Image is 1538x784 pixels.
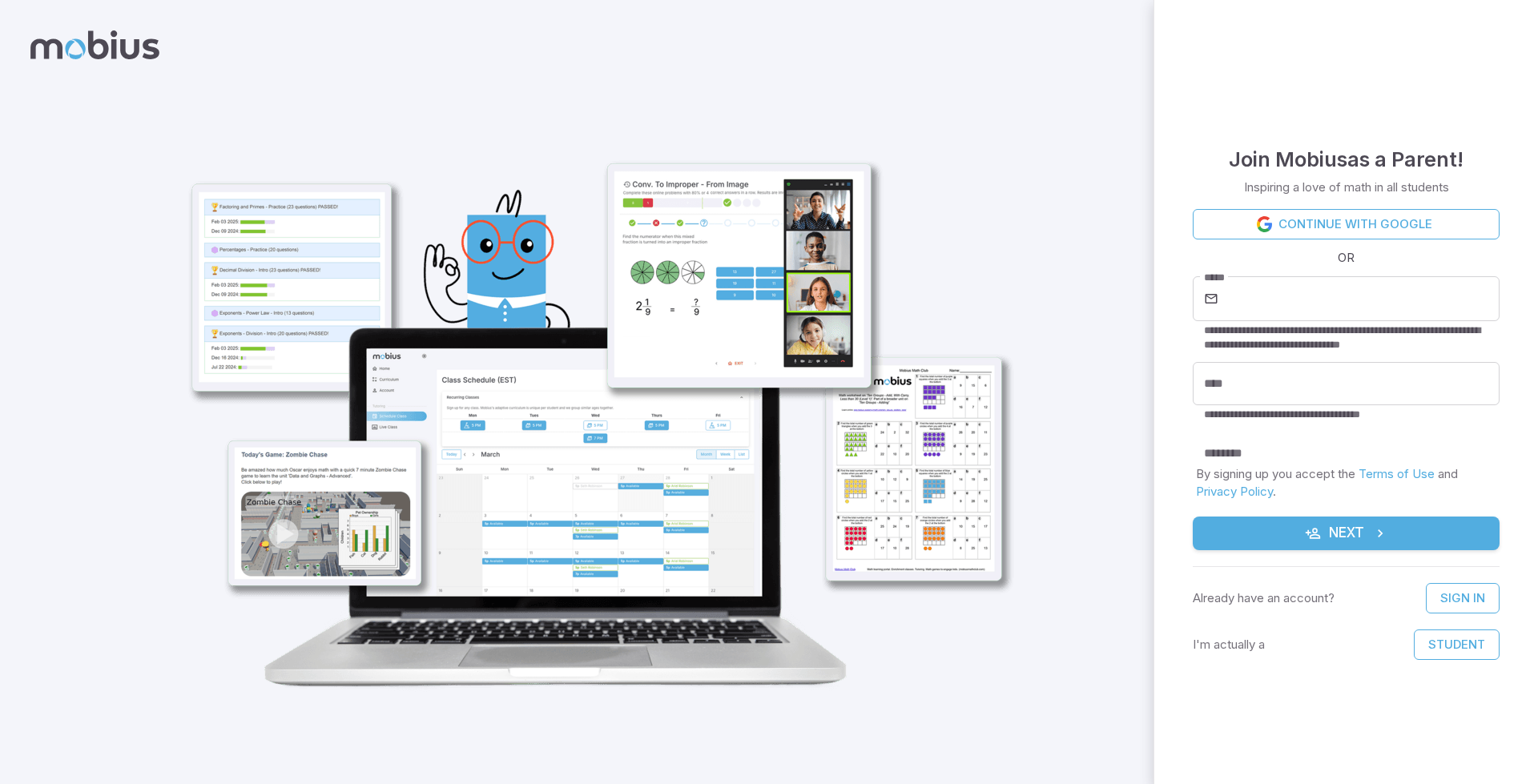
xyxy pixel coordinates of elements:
[1229,143,1464,175] h4: Join Mobius as a Parent !
[1244,179,1449,196] p: Inspiring a love of math in all students
[147,66,1032,714] img: parent_1-illustration
[1414,629,1500,660] button: Student
[1193,636,1265,653] p: I'm actually a
[1193,209,1500,239] a: Continue with Google
[1193,589,1335,607] p: Already have an account?
[1193,517,1500,550] button: Next
[1359,466,1435,481] a: Terms of Use
[1426,583,1500,613] a: Sign In
[1196,465,1496,501] p: By signing up you accept the and .
[1334,249,1359,267] span: OR
[1196,484,1273,499] a: Privacy Policy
